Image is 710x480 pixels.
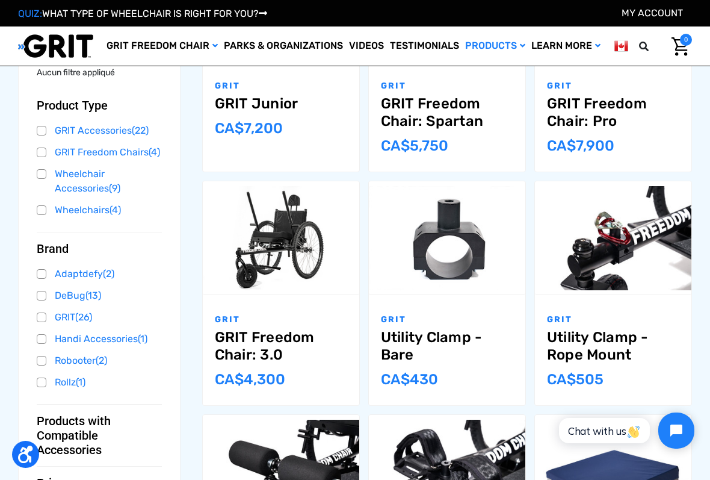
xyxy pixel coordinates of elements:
[37,287,162,305] a: DeBug(13)
[381,371,438,388] span: CA$‌430
[680,34,692,46] span: 0
[381,329,513,364] a: Utility Clamp - Bare,$299.00
[85,290,101,301] span: (13)
[37,308,162,326] a: GRIT(26)
[75,311,92,323] span: (26)
[215,120,283,137] span: CA$‌7,200
[18,34,93,58] img: GRIT All-Terrain Wheelchair and Mobility Equipment
[203,186,359,290] img: GRIT Freedom Chair: 3.0
[37,242,69,256] span: Brand
[138,333,147,344] span: (1)
[346,26,387,66] a: Videos
[37,414,152,457] span: Products with Compatible Accessories
[37,98,162,113] button: Product Type
[546,402,705,459] iframe: Tidio Chat
[614,39,628,54] img: ca.png
[37,165,162,198] a: Wheelchair Accessories(9)
[103,26,221,66] a: GRIT Freedom Chair
[528,26,603,66] a: Learn More
[547,329,679,364] a: Utility Clamp - Rope Mount,$349.00
[369,181,525,295] a: Utility Clamp - Bare,$299.00
[110,204,121,216] span: (4)
[37,122,162,140] a: GRIT Accessories(22)
[381,79,513,92] p: GRIT
[103,268,114,279] span: (2)
[37,66,162,79] p: Aucun filtre appliqué
[203,181,359,295] a: GRIT Freedom Chair: 3.0,$2,995.00
[547,95,679,130] a: GRIT Freedom Chair: Pro,$5,495.00
[381,137,448,154] span: CA$‌5,750
[547,313,679,326] p: GRIT
[37,352,162,370] a: Robooter(2)
[37,373,162,391] a: Rollz(1)
[547,371,603,388] span: CA$‌505
[37,414,162,457] button: Products with Compatible Accessories
[387,26,462,66] a: Testimonials
[215,371,285,388] span: CA$‌4,300
[109,182,120,194] span: (9)
[37,265,162,283] a: Adaptdefy(2)
[622,7,683,19] a: Compte
[381,313,513,326] p: GRIT
[221,26,346,66] a: Parks & Organizations
[37,98,108,113] span: Product Type
[149,146,160,158] span: (4)
[18,8,42,19] span: QUIZ:
[535,186,691,290] img: Utility Clamp - Rope Mount
[662,34,692,59] a: Panier avec 0 article
[96,355,107,366] span: (2)
[37,242,162,256] button: Brand
[215,329,347,364] a: GRIT Freedom Chair: 3.0,$2,995.00
[37,330,162,348] a: Handi Accessories(1)
[37,143,162,161] a: GRIT Freedom Chairs(4)
[462,26,528,66] a: Products
[547,137,614,154] span: CA$‌7,900
[215,79,347,92] p: GRIT
[18,8,267,19] a: QUIZ:WHAT TYPE OF WHEELCHAIR IS RIGHT FOR YOU?
[656,34,662,59] input: Search
[132,125,149,136] span: (22)
[535,181,691,295] a: Utility Clamp - Rope Mount,$349.00
[37,201,162,219] a: Wheelchairs(4)
[671,37,689,56] img: Cart
[369,186,525,290] img: Utility Clamp - Bare
[215,95,347,113] a: GRIT Junior,$4,995.00
[215,313,347,326] p: GRIT
[76,376,85,388] span: (1)
[547,79,679,92] p: GRIT
[381,95,513,130] a: GRIT Freedom Chair: Spartan,$3,995.00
